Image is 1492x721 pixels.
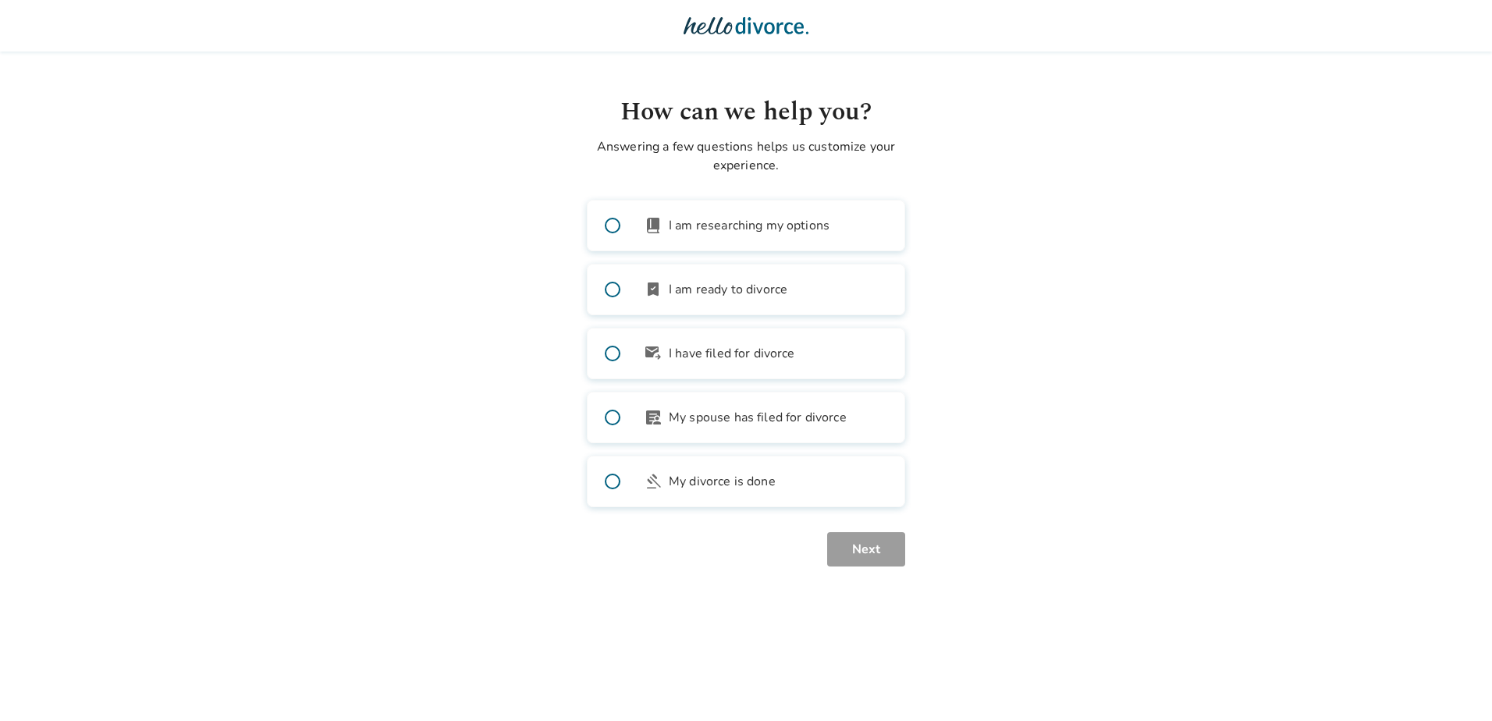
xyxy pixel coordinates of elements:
[644,280,663,299] span: bookmark_check
[669,280,787,299] span: I am ready to divorce
[684,10,808,41] img: Hello Divorce Logo
[669,216,829,235] span: I am researching my options
[669,472,776,491] span: My divorce is done
[827,532,905,566] button: Next
[669,408,847,427] span: My spouse has filed for divorce
[587,137,905,175] p: Answering a few questions helps us customize your experience.
[644,472,663,491] span: gavel
[644,344,663,363] span: outgoing_mail
[587,94,905,131] h1: How can we help you?
[644,216,663,235] span: book_2
[669,344,795,363] span: I have filed for divorce
[644,408,663,427] span: article_person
